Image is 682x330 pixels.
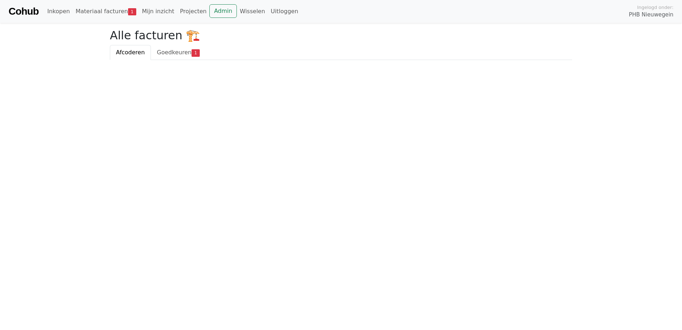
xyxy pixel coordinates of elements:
a: Cohub [9,3,39,20]
span: Ingelogd onder: [637,4,673,11]
a: Afcoderen [110,45,151,60]
span: 1 [192,49,200,56]
a: Goedkeuren1 [151,45,206,60]
a: Wisselen [237,4,268,19]
h2: Alle facturen 🏗️ [110,29,572,42]
a: Materiaal facturen1 [73,4,139,19]
span: PHB Nieuwegein [629,11,673,19]
a: Uitloggen [268,4,301,19]
span: Afcoderen [116,49,145,56]
span: 1 [128,8,136,15]
span: Goedkeuren [157,49,192,56]
a: Admin [209,4,237,18]
a: Projecten [177,4,209,19]
a: Inkopen [44,4,72,19]
a: Mijn inzicht [139,4,177,19]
